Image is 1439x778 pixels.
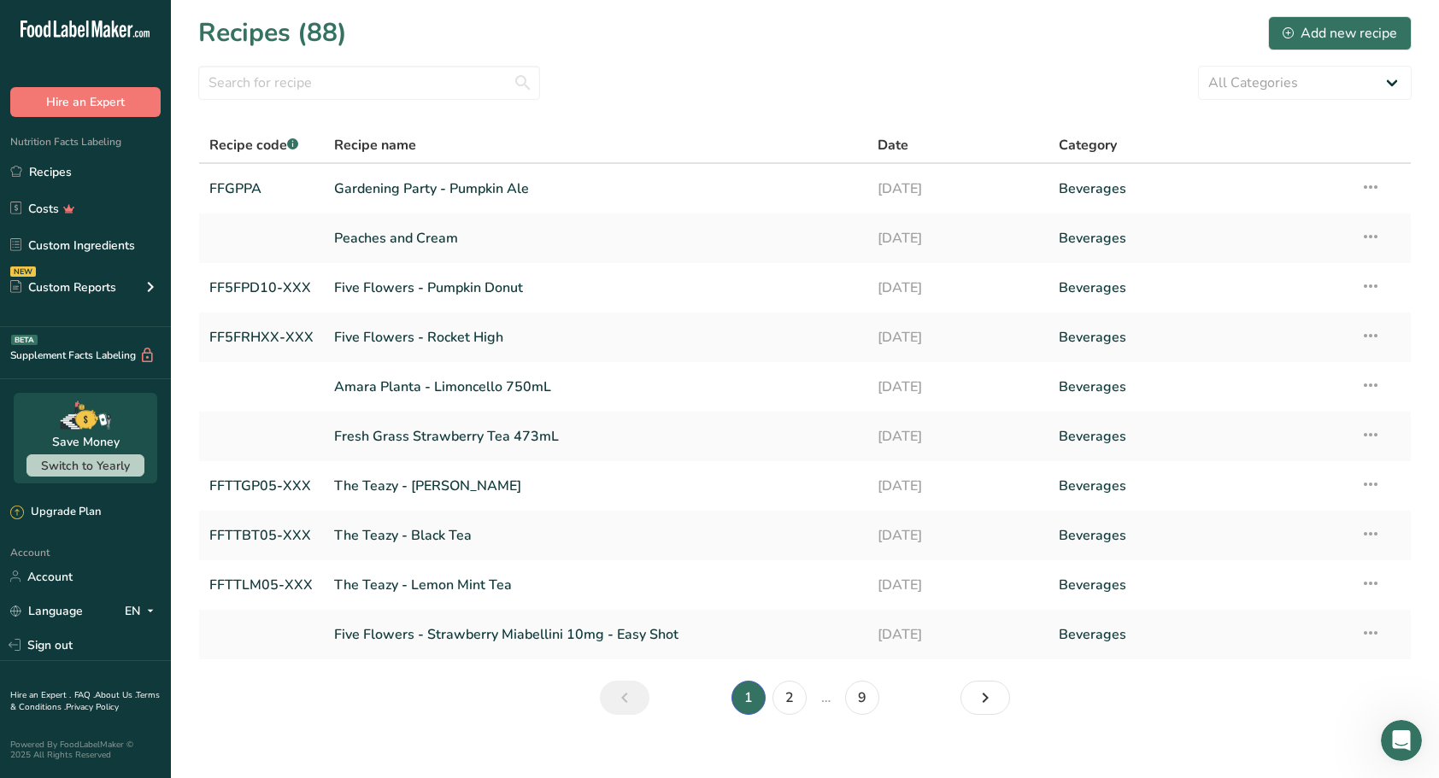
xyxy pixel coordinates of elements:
[878,319,1038,355] a: [DATE]
[95,689,136,701] a: About Us .
[10,689,160,713] a: Terms & Conditions .
[1059,319,1340,355] a: Beverages
[10,87,161,117] button: Hire an Expert
[198,14,347,52] h1: Recipes (88)
[74,689,95,701] a: FAQ .
[878,270,1038,306] a: [DATE]
[1268,16,1412,50] button: Add new recipe
[1059,135,1117,155] span: Category
[66,701,119,713] a: Privacy Policy
[11,335,38,345] div: BETA
[125,600,161,621] div: EN
[10,689,71,701] a: Hire an Expert .
[1283,23,1397,44] div: Add new recipe
[1059,220,1340,256] a: Beverages
[209,319,314,355] a: FF5FRHXX-XXX
[878,468,1038,504] a: [DATE]
[772,681,807,715] a: Page 2.
[334,220,857,256] a: Peaches and Cream
[1059,567,1340,603] a: Beverages
[209,270,314,306] a: FF5FPD10-XXX
[334,171,857,207] a: Gardening Party - Pumpkin Ale
[960,681,1010,715] a: Next page
[334,418,857,454] a: Fresh Grass Strawberry Tea 473mL
[1059,171,1340,207] a: Beverages
[845,681,879,715] a: Page 9.
[600,681,649,715] a: Previous page
[334,617,857,652] a: Five Flowers - Strawberry Miabellini 10mg - Easy Shot
[334,270,857,306] a: Five Flowers - Pumpkin Donut
[1059,617,1340,652] a: Beverages
[334,135,416,155] span: Recipe name
[10,266,36,277] div: NEW
[26,454,144,477] button: Switch to Yearly
[334,468,857,504] a: The Teazy - [PERSON_NAME]
[878,418,1038,454] a: [DATE]
[334,518,857,553] a: The Teazy - Black Tea
[1381,720,1422,761] iframe: Intercom live chat
[1059,270,1340,306] a: Beverages
[878,518,1038,553] a: [DATE]
[334,319,857,355] a: Five Flowers - Rocket High
[52,433,120,451] div: Save Money
[10,740,161,760] div: Powered By FoodLabelMaker © 2025 All Rights Reserved
[209,136,298,155] span: Recipe code
[10,278,116,296] div: Custom Reports
[1059,369,1340,405] a: Beverages
[878,617,1038,652] a: [DATE]
[878,567,1038,603] a: [DATE]
[878,220,1038,256] a: [DATE]
[10,504,101,521] div: Upgrade Plan
[334,567,857,603] a: The Teazy - Lemon Mint Tea
[198,66,540,100] input: Search for recipe
[1059,518,1340,553] a: Beverages
[1059,418,1340,454] a: Beverages
[209,567,314,603] a: FFTTLM05-XXX
[209,468,314,504] a: FFTTGP05-XXX
[209,518,314,553] a: FFTTBT05-XXX
[209,171,314,207] a: FFGPPA
[41,458,130,474] span: Switch to Yearly
[10,596,83,626] a: Language
[334,369,857,405] a: Amara Planta - Limoncello 750mL
[1059,468,1340,504] a: Beverages
[878,171,1038,207] a: [DATE]
[878,135,908,155] span: Date
[878,369,1038,405] a: [DATE]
